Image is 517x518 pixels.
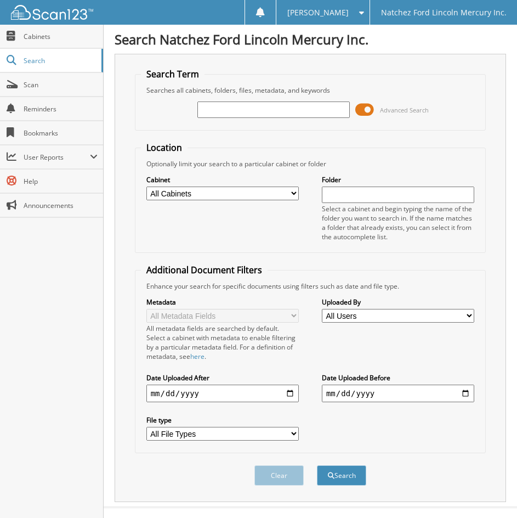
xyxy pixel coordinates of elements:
[24,32,98,41] span: Cabinets
[141,68,204,80] legend: Search Term
[141,142,188,154] legend: Location
[24,128,98,138] span: Bookmarks
[141,159,480,168] div: Optionally limit your search to a particular cabinet or folder
[322,297,474,307] label: Uploaded By
[322,373,474,382] label: Date Uploaded Before
[115,30,506,48] h1: Search Natchez Ford Lincoln Mercury Inc.
[141,86,480,95] div: Searches all cabinets, folders, files, metadata, and keywords
[322,204,474,241] div: Select a cabinet and begin typing the name of the folder you want to search in. If the name match...
[317,465,366,486] button: Search
[24,56,96,65] span: Search
[24,201,98,210] span: Announcements
[322,385,474,402] input: end
[24,177,98,186] span: Help
[190,352,204,361] a: here
[287,9,349,16] span: [PERSON_NAME]
[146,385,299,402] input: start
[146,373,299,382] label: Date Uploaded After
[141,281,480,291] div: Enhance your search for specific documents using filters such as date and file type.
[381,9,507,16] span: Natchez Ford Lincoln Mercury Inc.
[322,175,474,184] label: Folder
[146,297,299,307] label: Metadata
[24,153,90,162] span: User Reports
[24,80,98,89] span: Scan
[254,465,304,486] button: Clear
[24,104,98,114] span: Reminders
[380,106,429,114] span: Advanced Search
[11,5,93,20] img: scan123-logo-white.svg
[141,264,268,276] legend: Additional Document Filters
[146,175,299,184] label: Cabinet
[146,324,299,361] div: All metadata fields are searched by default. Select a cabinet with metadata to enable filtering b...
[146,415,299,425] label: File type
